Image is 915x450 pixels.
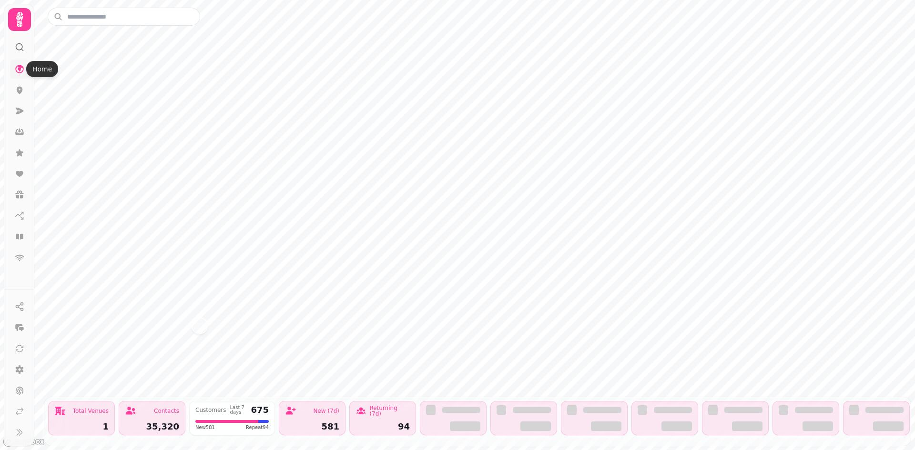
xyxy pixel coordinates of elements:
[246,424,269,431] span: Repeat 94
[125,422,179,431] div: 35,320
[192,318,207,333] button: Froyle Park venue
[369,405,410,417] div: Returning (7d)
[195,407,226,413] div: Customers
[154,408,179,414] div: Contacts
[54,422,109,431] div: 1
[192,318,207,336] div: Map marker
[230,405,247,415] div: Last 7 days
[285,422,339,431] div: 581
[313,408,339,414] div: New (7d)
[73,408,109,414] div: Total Venues
[356,422,410,431] div: 94
[251,406,269,414] div: 675
[26,61,58,77] div: Home
[3,436,45,447] a: Mapbox logo
[195,424,215,431] span: New 581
